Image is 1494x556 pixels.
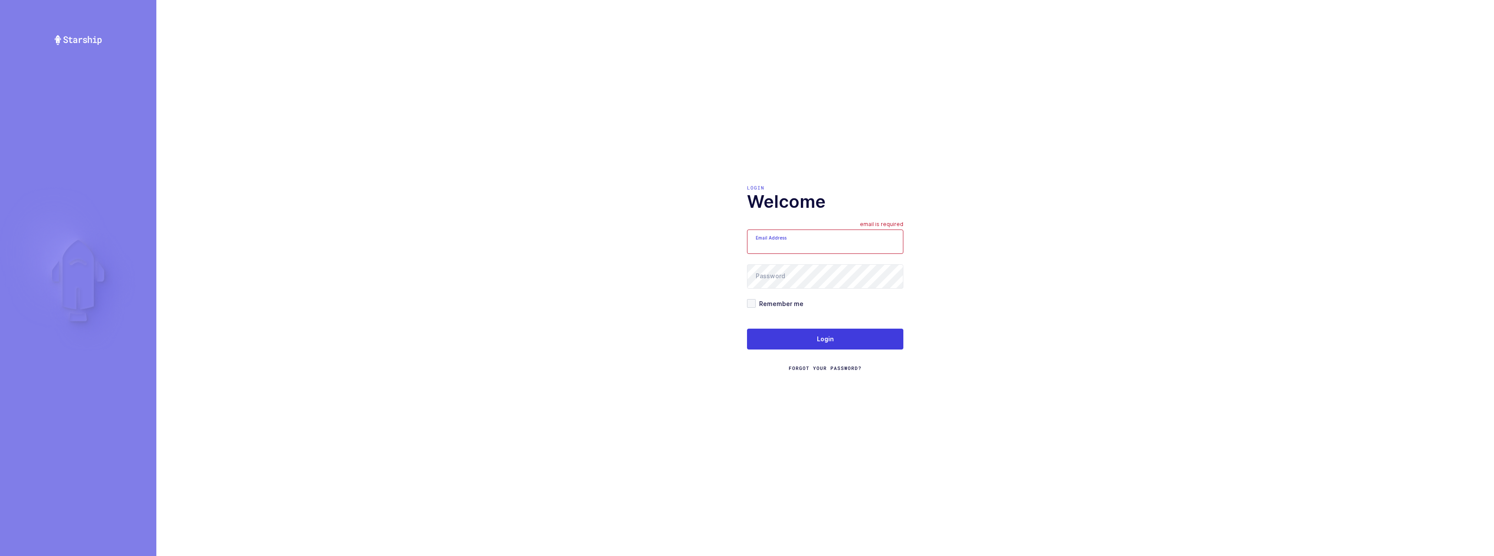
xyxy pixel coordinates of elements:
[54,35,102,45] img: Starship
[756,300,803,308] span: Remember me
[747,184,903,191] div: Login
[817,335,834,343] span: Login
[747,329,903,350] button: Login
[747,191,903,212] h1: Welcome
[747,264,903,289] input: Password
[747,230,903,254] input: Email Address
[789,365,862,372] a: Forgot Your Password?
[860,221,903,230] div: email is required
